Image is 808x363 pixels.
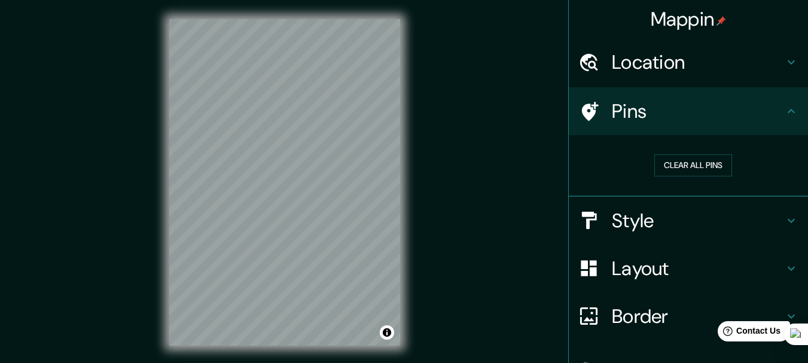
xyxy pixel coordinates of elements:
h4: Pins [612,99,784,123]
img: pin-icon.png [716,16,726,26]
h4: Location [612,50,784,74]
h4: Layout [612,257,784,280]
iframe: Help widget launcher [702,316,795,350]
div: Border [569,292,808,340]
div: Style [569,197,808,245]
button: Clear all pins [654,154,732,176]
h4: Border [612,304,784,328]
div: Layout [569,245,808,292]
h4: Style [612,209,784,233]
button: Toggle attribution [380,325,394,340]
h4: Mappin [651,7,727,31]
canvas: Map [169,19,400,346]
div: Pins [569,87,808,135]
div: Location [569,38,808,86]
